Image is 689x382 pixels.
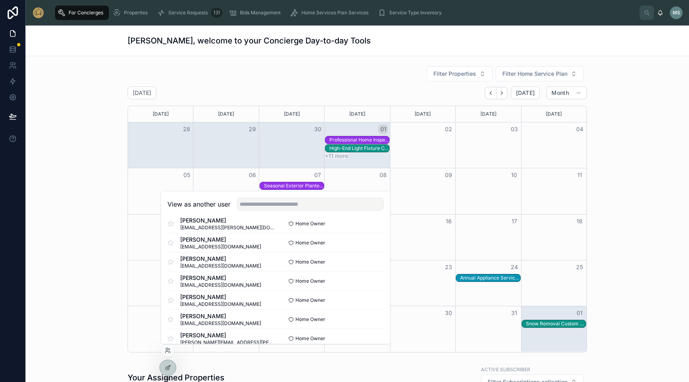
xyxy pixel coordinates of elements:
span: Home Owner [295,297,325,303]
div: [DATE] [195,106,257,122]
div: High-End Light Fixture Cleaning [329,145,389,152]
span: [EMAIL_ADDRESS][DOMAIN_NAME] [180,244,261,250]
button: 30 [313,124,323,134]
div: scrollable content [51,4,640,22]
a: For Concierges [55,6,109,20]
div: Annual Appliance Servicing [460,275,520,281]
div: Annual Appliance Servicing [460,274,520,282]
span: Home Owner [295,259,325,265]
button: 23 [444,262,453,272]
span: [EMAIL_ADDRESS][DOMAIN_NAME] [180,282,261,288]
span: [DATE] [516,89,535,96]
span: Month [551,89,569,96]
div: [DATE] [326,106,388,122]
button: 29 [248,124,257,134]
button: Next [496,87,508,99]
span: Service Requests [168,10,208,16]
div: [DATE] [129,106,192,122]
a: Service Requests131 [155,6,225,20]
span: [PERSON_NAME] [180,255,261,263]
span: Properties [124,10,148,16]
a: Service Type Inventory [376,6,447,20]
button: +11 more [325,153,348,159]
div: [DATE] [260,106,323,122]
button: Select Button [496,66,584,81]
a: Home Services Plan Services [288,6,374,20]
button: 06 [248,170,257,180]
div: 131 [211,8,222,18]
h1: [PERSON_NAME], welcome to your Concierge Day-to-day Tools [128,35,371,46]
div: Professional Home Inspection [329,137,389,143]
button: 24 [510,262,519,272]
span: [EMAIL_ADDRESS][DOMAIN_NAME] [180,263,261,269]
button: 30 [444,308,453,318]
span: Home Owner [295,335,325,342]
button: 11 [575,170,585,180]
span: [PERSON_NAME][EMAIL_ADDRESS][PERSON_NAME][DOMAIN_NAME] [180,339,276,346]
button: Month [546,87,587,99]
span: [EMAIL_ADDRESS][DOMAIN_NAME] [180,320,261,327]
span: [PERSON_NAME] [180,331,276,339]
span: Home Owner [295,278,325,284]
span: Filter Home Service Plan [502,70,567,78]
span: Bids Management [240,10,281,16]
div: Seasonal Exterior Planters And Pots [264,183,324,189]
button: 01 [378,124,388,134]
button: 25 [575,262,585,272]
button: Back [485,87,496,99]
button: 09 [444,170,453,180]
div: Snow Removal Custom Request [526,321,586,327]
span: Home Services Plan Services [301,10,368,16]
span: MS [673,10,680,16]
img: App logo [32,6,45,19]
span: [PERSON_NAME] [180,312,261,320]
span: [PERSON_NAME] [180,293,261,301]
button: 28 [182,124,191,134]
div: [DATE] [457,106,520,122]
button: 02 [444,124,453,134]
button: 03 [510,124,519,134]
button: 05 [182,170,191,180]
button: [DATE] [511,87,540,99]
button: 16 [444,217,453,226]
span: For Concierges [69,10,103,16]
button: 31 [510,308,519,318]
button: 01 [575,308,585,318]
div: Month View [128,106,587,352]
button: 17 [510,217,519,226]
span: [EMAIL_ADDRESS][DOMAIN_NAME] [180,301,261,307]
span: [PERSON_NAME] [180,274,261,282]
div: [DATE] [392,106,454,122]
a: Properties [110,6,153,20]
button: 18 [575,217,585,226]
button: 10 [510,170,519,180]
h2: [DATE] [133,89,151,97]
span: Home Owner [295,240,325,246]
a: Bids Management [226,6,286,20]
div: [DATE] [523,106,585,122]
h2: View as another user [167,199,230,209]
label: Active Subscriber [481,366,530,373]
span: Home Owner [295,221,325,227]
span: Service Type Inventory [389,10,442,16]
div: Professional Home Inspection [329,136,389,144]
span: Filter Properties [433,70,476,78]
button: 08 [378,170,388,180]
span: [PERSON_NAME] [180,236,261,244]
button: 04 [575,124,585,134]
span: [EMAIL_ADDRESS][PERSON_NAME][DOMAIN_NAME] [180,224,276,231]
span: Home Owner [295,316,325,323]
button: 07 [313,170,323,180]
span: [PERSON_NAME] [180,217,276,224]
button: Select Button [427,66,492,81]
div: High-End Light Fixture Cleaning [329,145,389,152]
